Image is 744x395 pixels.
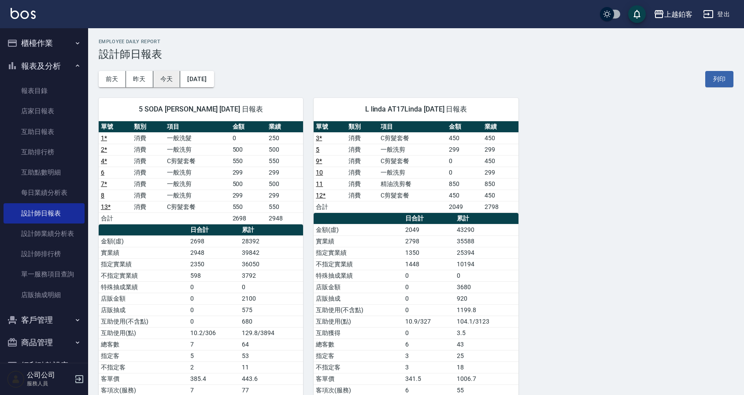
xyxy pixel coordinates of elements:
td: 互助獲得 [314,327,403,339]
th: 業績 [267,121,303,133]
span: L linda AT17Linda [DATE] 日報表 [324,105,507,114]
td: 不指定客 [99,361,188,373]
td: 575 [240,304,303,316]
td: 精油洗剪餐 [378,178,447,190]
a: 8 [101,192,104,199]
td: 2350 [188,258,240,270]
td: 450 [482,190,518,201]
td: 0 [240,281,303,293]
th: 類別 [346,121,379,133]
td: 0 [403,281,455,293]
button: [DATE] [180,71,214,87]
td: 43 [455,339,518,350]
td: 一般洗剪 [165,190,230,201]
td: 指定實業績 [314,247,403,258]
td: 341.5 [403,373,455,384]
td: C剪髮套餐 [378,132,447,144]
th: 金額 [447,121,482,133]
td: 實業績 [314,235,403,247]
td: C剪髮套餐 [165,155,230,167]
td: 6 [403,339,455,350]
a: 店家日報表 [4,101,85,121]
td: 不指定實業績 [99,270,188,281]
td: 299 [230,167,267,178]
td: 0 [188,293,240,304]
td: 680 [240,316,303,327]
td: 一般洗髮 [165,132,230,144]
button: 報表及分析 [4,55,85,78]
th: 日合計 [188,224,240,236]
td: 實業績 [99,247,188,258]
td: 0 [403,327,455,339]
img: Logo [11,8,36,19]
td: 1199.8 [455,304,518,316]
td: 指定實業績 [99,258,188,270]
td: 3.5 [455,327,518,339]
td: 0 [455,270,518,281]
td: 消費 [132,155,165,167]
td: 不指定客 [314,361,403,373]
td: 450 [482,132,518,144]
td: 299 [267,167,303,178]
td: 合計 [99,212,132,224]
td: 金額(虛) [314,224,403,235]
a: 報表目錄 [4,81,85,101]
td: 500 [267,144,303,155]
td: 一般洗剪 [378,144,447,155]
td: 36050 [240,258,303,270]
td: 2049 [403,224,455,235]
td: 299 [230,190,267,201]
a: 11 [316,180,323,187]
td: 消費 [132,167,165,178]
td: 450 [447,132,482,144]
a: 店販抽成明細 [4,285,85,305]
td: 299 [447,144,482,155]
td: 2 [188,361,240,373]
td: 10194 [455,258,518,270]
td: 500 [267,178,303,190]
button: 今天 [153,71,181,87]
td: 特殊抽成業績 [99,281,188,293]
button: 客戶管理 [4,309,85,332]
td: 500 [230,144,267,155]
td: 598 [188,270,240,281]
td: 0 [403,304,455,316]
th: 累計 [240,224,303,236]
td: 2948 [267,212,303,224]
td: 2798 [403,235,455,247]
td: 消費 [346,132,379,144]
td: 消費 [132,178,165,190]
td: 2049 [447,201,482,212]
h3: 設計師日報表 [99,48,733,60]
td: 43290 [455,224,518,235]
td: 總客數 [314,339,403,350]
td: 0 [188,304,240,316]
td: 0 [447,167,482,178]
td: 25 [455,350,518,361]
th: 單號 [99,121,132,133]
td: 299 [267,190,303,201]
td: 0 [403,270,455,281]
p: 服務人員 [27,380,72,388]
a: 設計師日報表 [4,203,85,224]
td: 特殊抽成業績 [314,270,403,281]
button: 紅利點數設定 [4,354,85,377]
img: Person [7,370,25,388]
a: 6 [101,169,104,176]
td: 消費 [132,190,165,201]
table: a dense table [99,121,303,224]
td: 10.9/327 [403,316,455,327]
th: 累計 [455,213,518,224]
td: 1006.7 [455,373,518,384]
td: 7 [188,339,240,350]
td: 500 [230,178,267,190]
button: 上越鉑客 [650,5,696,23]
td: 104.1/3123 [455,316,518,327]
td: 450 [447,190,482,201]
td: 64 [240,339,303,350]
td: 25394 [455,247,518,258]
td: 互助使用(點) [99,327,188,339]
td: 3792 [240,270,303,281]
td: 不指定實業績 [314,258,403,270]
td: 550 [267,201,303,212]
